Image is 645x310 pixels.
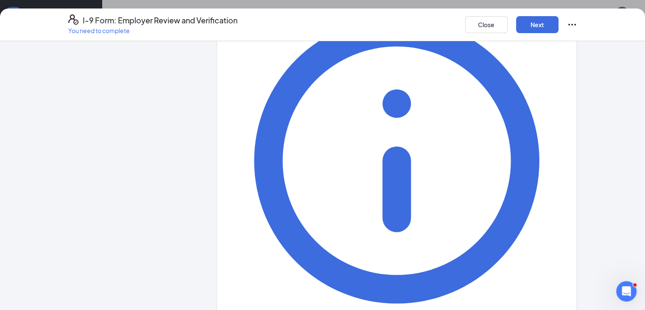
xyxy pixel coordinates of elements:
button: Close [465,16,508,33]
p: You need to complete [68,26,237,35]
h4: I-9 Form: Employer Review and Verification [83,14,237,26]
button: Next [516,16,558,33]
svg: FormI9EVerifyIcon [68,14,78,25]
iframe: Intercom live chat [616,281,637,302]
svg: Ellipses [567,20,577,30]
